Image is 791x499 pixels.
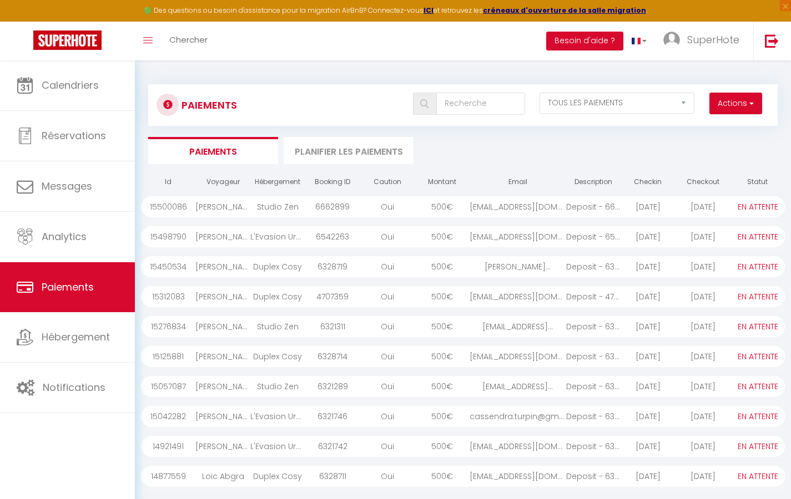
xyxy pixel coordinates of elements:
[470,196,566,217] div: [EMAIL_ADDRESS][DOMAIN_NAME]
[470,346,566,367] div: [EMAIL_ADDRESS][DOMAIN_NAME]
[566,376,621,397] div: Deposit - 6321289 - ...
[305,436,360,457] div: 6321742
[43,380,105,394] span: Notifications
[195,346,250,367] div: [PERSON_NAME]
[446,321,453,332] span: €
[360,256,415,277] div: Oui
[42,179,92,193] span: Messages
[250,226,305,247] div: L'Evasion Urbaine
[676,466,730,487] div: [DATE]
[446,201,453,212] span: €
[148,137,278,164] li: Paiements
[470,436,566,457] div: [EMAIL_ADDRESS][DOMAIN_NAME]
[765,34,779,48] img: logout
[566,226,621,247] div: Deposit - 6542263 - ...
[42,280,94,294] span: Paiements
[415,376,470,397] div: 500
[446,351,453,362] span: €
[305,256,360,277] div: 6328719
[182,93,237,118] h3: Paiements
[470,466,566,487] div: [EMAIL_ADDRESS][DOMAIN_NAME]
[161,22,216,60] a: Chercher
[141,226,196,247] div: 15498790
[566,316,621,337] div: Deposit - 6321311 - ...
[415,286,470,307] div: 500
[42,129,106,142] span: Réservations
[676,196,730,217] div: [DATE]
[250,346,305,367] div: Duplex Cosy
[621,346,676,367] div: [DATE]
[621,172,676,192] th: Checkin
[360,196,415,217] div: Oui
[676,286,730,307] div: [DATE]
[566,466,621,487] div: Deposit - 6328711 - ...
[621,286,676,307] div: [DATE]
[33,30,102,50] img: Super Booking
[446,381,453,392] span: €
[195,436,250,457] div: [PERSON_NAME] Cottes
[360,226,415,247] div: Oui
[676,256,730,277] div: [DATE]
[305,226,360,247] div: 6542263
[141,172,196,192] th: Id
[446,261,453,272] span: €
[446,231,453,242] span: €
[470,316,566,337] div: [EMAIL_ADDRESS]...
[305,172,360,192] th: Booking ID
[621,406,676,427] div: [DATE]
[195,286,250,307] div: [PERSON_NAME]
[470,406,566,427] div: cassendra.turpin@gma...
[436,93,526,115] input: Recherche
[360,466,415,487] div: Oui
[141,256,196,277] div: 15450534
[360,316,415,337] div: Oui
[141,436,196,457] div: 14921491
[470,256,566,277] div: [PERSON_NAME]...
[360,172,415,192] th: Caution
[305,466,360,487] div: 6328711
[546,32,623,50] button: Besoin d'aide ?
[250,436,305,457] div: L'Evasion Urbaine
[360,346,415,367] div: Oui
[709,93,762,115] button: Actions
[470,172,566,192] th: Email
[621,466,676,487] div: [DATE]
[676,172,730,192] th: Checkout
[284,137,414,164] li: Planifier les paiements
[305,196,360,217] div: 6662899
[195,172,250,192] th: Voyageur
[621,226,676,247] div: [DATE]
[687,33,739,47] span: SuperHote
[621,436,676,457] div: [DATE]
[483,6,646,15] strong: créneaux d'ouverture de la salle migration
[566,436,621,457] div: Deposit - 6321742 - ...
[415,406,470,427] div: 500
[621,256,676,277] div: [DATE]
[730,172,785,192] th: Statut
[566,172,621,192] th: Description
[446,411,453,422] span: €
[655,22,753,60] a: ... SuperHote
[424,6,434,15] a: ICI
[360,406,415,427] div: Oui
[169,34,208,45] span: Chercher
[250,172,305,192] th: Hébergement
[42,78,99,92] span: Calendriers
[446,291,453,302] span: €
[305,316,360,337] div: 6321311
[676,436,730,457] div: [DATE]
[250,196,305,217] div: Studio Zen
[141,346,196,367] div: 15125881
[621,196,676,217] div: [DATE]
[305,376,360,397] div: 6321289
[42,230,87,243] span: Analytics
[195,226,250,247] div: [PERSON_NAME]
[195,256,250,277] div: [PERSON_NAME]
[250,466,305,487] div: Duplex Cosy
[195,376,250,397] div: [PERSON_NAME]
[305,286,360,307] div: 4707359
[360,286,415,307] div: Oui
[141,286,196,307] div: 15312083
[470,376,566,397] div: [EMAIL_ADDRESS]...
